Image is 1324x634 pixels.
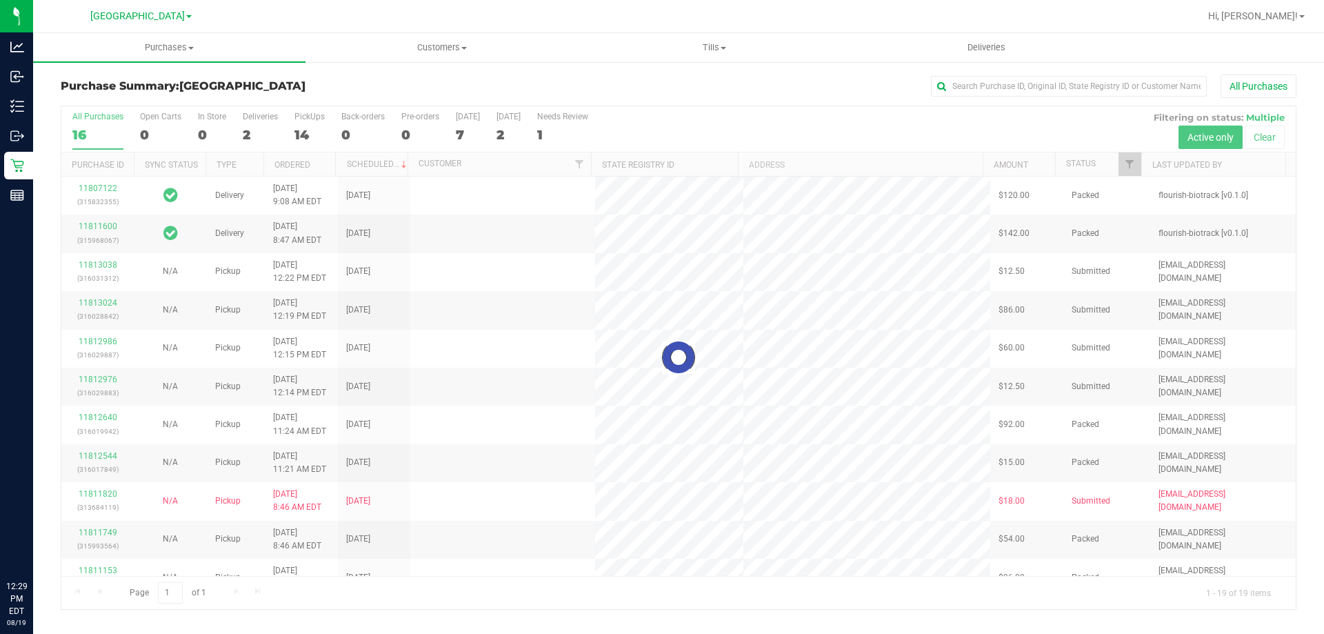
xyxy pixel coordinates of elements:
a: Tills [578,33,850,62]
inline-svg: Inbound [10,70,24,83]
span: Customers [306,41,577,54]
h3: Purchase Summary: [61,80,472,92]
span: Hi, [PERSON_NAME]! [1208,10,1298,21]
span: Deliveries [949,41,1024,54]
inline-svg: Reports [10,188,24,202]
a: Customers [305,33,578,62]
a: Deliveries [850,33,1123,62]
a: Purchases [33,33,305,62]
inline-svg: Retail [10,159,24,172]
p: 08/19 [6,617,27,628]
inline-svg: Analytics [10,40,24,54]
inline-svg: Outbound [10,129,24,143]
p: 12:29 PM EDT [6,580,27,617]
button: All Purchases [1221,75,1296,98]
span: [GEOGRAPHIC_DATA] [90,10,185,22]
iframe: Resource center [14,524,55,565]
span: Purchases [33,41,305,54]
input: Search Purchase ID, Original ID, State Registry ID or Customer Name... [931,76,1207,97]
inline-svg: Inventory [10,99,24,113]
span: [GEOGRAPHIC_DATA] [179,79,305,92]
span: Tills [579,41,850,54]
